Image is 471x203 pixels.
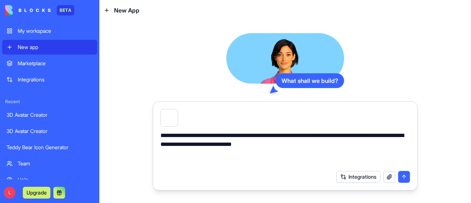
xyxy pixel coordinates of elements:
a: BETA [5,5,74,15]
div: What shall we build? [276,73,344,88]
img: logo [5,5,51,15]
button: Integrations [336,171,380,183]
div: 3D Avatar Creator [7,127,93,135]
a: My workspace [2,24,97,38]
a: Teddy Bear Icon Generator [2,140,97,155]
div: My workspace [18,27,93,35]
div: New app [18,43,93,51]
a: New app [2,40,97,55]
span: L [4,187,15,199]
span: New App [114,6,139,15]
a: Integrations [2,72,97,87]
a: Help [2,172,97,187]
div: 3D Avatar Creator [7,111,93,119]
a: 3D Avatar Creator [2,108,97,122]
div: Team [18,160,93,167]
div: Marketplace [18,60,93,67]
div: Help [18,176,93,183]
a: Team [2,156,97,171]
span: Recent [2,99,97,105]
a: 3D Avatar Creator [2,124,97,139]
a: Upgrade [23,189,50,196]
button: Upgrade [23,187,50,199]
div: Teddy Bear Icon Generator [7,144,93,151]
div: Integrations [18,76,93,83]
div: BETA [57,5,74,15]
a: Marketplace [2,56,97,71]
